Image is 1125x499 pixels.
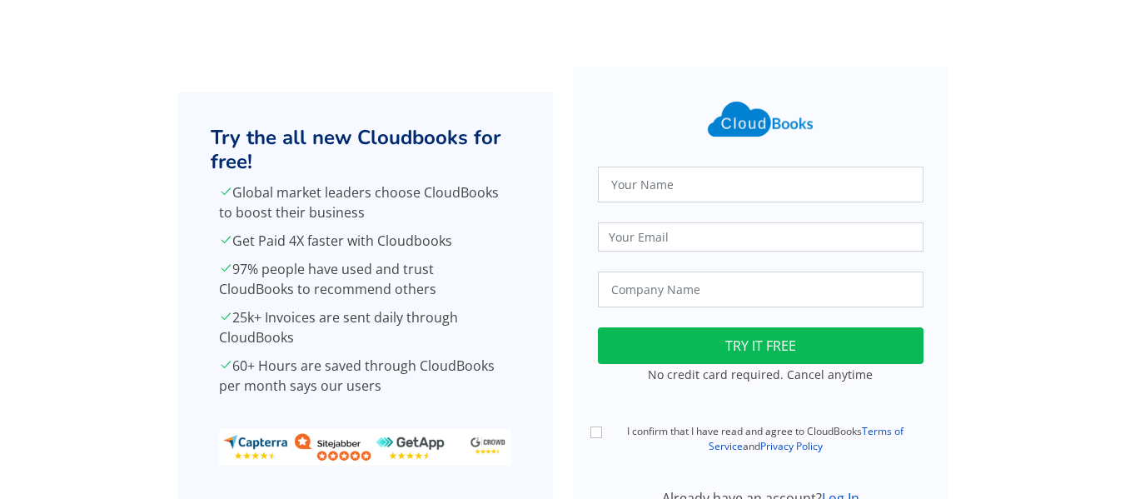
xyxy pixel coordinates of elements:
label: I confirm that I have read and agree to CloudBooks and [608,424,923,454]
a: Terms of Service [709,424,904,453]
p: 60+ Hours are saved through CloudBooks per month says our users [219,356,511,396]
button: TRY IT FREE [598,327,923,364]
small: No credit card required. Cancel anytime [648,367,873,382]
img: Cloudbooks Logo [698,92,823,147]
input: Your Name [598,167,923,202]
p: 97% people have used and trust CloudBooks to recommend others [219,259,511,299]
p: 25k+ Invoices are sent daily through CloudBooks [219,307,511,347]
input: Your Email [598,222,923,252]
h2: Try the all new Cloudbooks for free! [211,126,520,174]
input: Company Name [598,272,923,307]
img: ratings_banner.png [219,429,511,466]
a: Privacy Policy [760,439,823,453]
p: Get Paid 4X faster with Cloudbooks [219,231,511,251]
p: Global market leaders choose CloudBooks to boost their business [219,182,511,222]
